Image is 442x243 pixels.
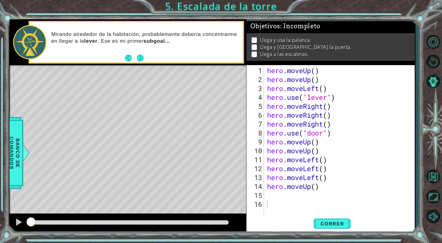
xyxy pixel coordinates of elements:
div: 4 [248,93,264,102]
div: 9 [248,137,264,146]
strong: subgoal... [143,38,170,44]
div: 14 [248,182,264,191]
div: 3 [248,84,264,93]
div: 2 [248,75,264,84]
div: 7 [248,120,264,128]
button: Back [125,55,137,61]
button: Shift+Enter: Ejecutar código actual. [314,215,351,232]
button: Silencio [424,208,442,225]
div: 5 [248,102,264,111]
div: 10 [248,146,264,155]
span: Objetivos [250,22,320,30]
span: Banco de comandos [7,121,23,185]
button: Maximizar Navegador [424,188,442,206]
button: Reiniciar nivel [424,53,442,70]
button: Pista AI [424,72,442,90]
div: 1 [248,66,264,75]
span: : Incompleto [280,22,320,30]
div: 11 [248,155,264,164]
div: 16 [248,200,264,209]
button: Ctrl + P: Pause [13,217,25,229]
div: 8 [248,128,264,137]
div: 15 [248,191,264,200]
p: Llega y [GEOGRAPHIC_DATA] la puerta. [260,44,352,50]
button: Volver al Mapa [424,168,442,186]
p: Llega y usa la palanca. [260,37,312,43]
p: Mirando alrededor de la habitación, probablemente debería concentrarme en llegar a la . Ese es mi... [51,31,238,45]
a: Volver al Mapa [424,167,442,187]
button: Next [137,55,144,61]
p: Llega a las escaleras. [260,51,308,57]
button: Opciones del Nivel [424,33,442,51]
span: Correr [314,221,350,227]
div: 13 [248,173,264,182]
div: 12 [248,164,264,173]
div: 6 [248,111,264,120]
strong: lever [84,38,97,44]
